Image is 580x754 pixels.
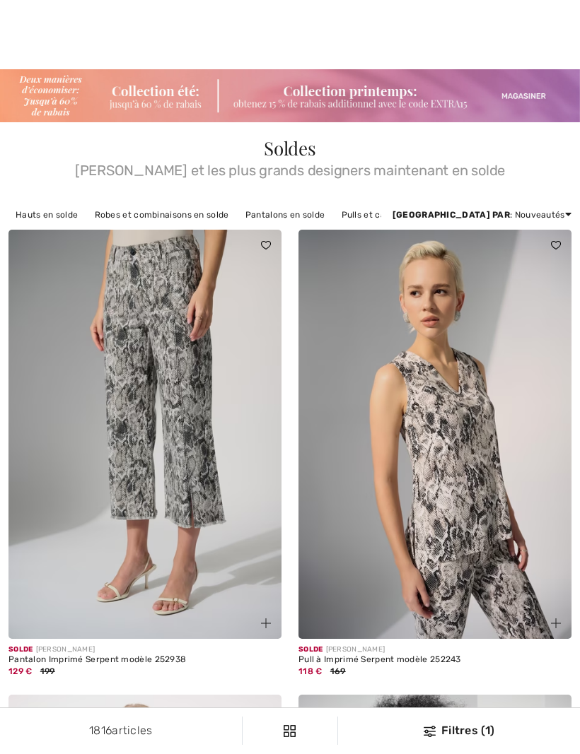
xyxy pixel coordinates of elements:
div: [PERSON_NAME] [8,644,282,655]
span: Soldes [264,136,316,160]
img: Pantalon Imprimé Serpent modèle 252938. Beige/multi [8,230,282,639]
span: 129 € [8,666,33,676]
span: 118 € [298,666,323,676]
img: Pull à Imprimé Serpent modèle 252243. Beige/multi [298,230,572,639]
span: Solde [298,645,323,654]
span: 169 [330,666,346,676]
img: heart_black_full.svg [261,241,271,249]
div: Pantalon Imprimé Serpent modèle 252938 [8,655,282,665]
span: 1816 [89,724,112,737]
span: [PERSON_NAME] et les plus grands designers maintenant en solde [8,158,572,177]
a: Robes et combinaisons en solde [88,206,236,224]
a: Hauts en solde [8,206,85,224]
a: Pulls et cardigans en solde [335,206,461,224]
span: Solde [8,645,33,654]
div: Filtres (1) [347,722,572,739]
span: 199 [40,666,55,676]
a: Pantalons en solde [238,206,332,224]
img: heart_black_full.svg [551,241,561,249]
img: plus_v2.svg [551,618,561,628]
strong: [GEOGRAPHIC_DATA] par [393,210,510,220]
div: : Nouveautés [393,208,572,221]
div: Pull à Imprimé Serpent modèle 252243 [298,655,572,665]
img: Filtres [284,725,296,737]
div: [PERSON_NAME] [298,644,572,655]
img: plus_v2.svg [261,618,271,628]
